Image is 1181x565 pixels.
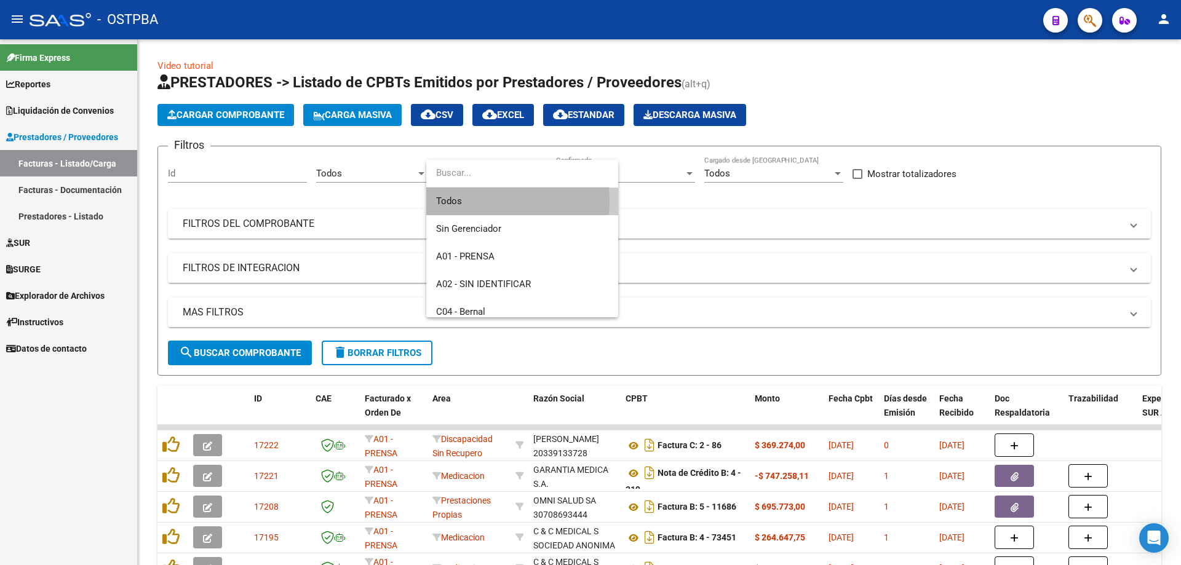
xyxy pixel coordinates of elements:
span: A01 - PRENSA [436,251,495,262]
span: Sin Gerenciador [436,223,501,234]
span: Todos [436,188,608,215]
span: A02 - SIN IDENTIFICAR [436,279,531,290]
input: dropdown search [426,159,609,187]
div: Open Intercom Messenger [1139,523,1169,553]
span: C04 - Bernal [436,306,485,317]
